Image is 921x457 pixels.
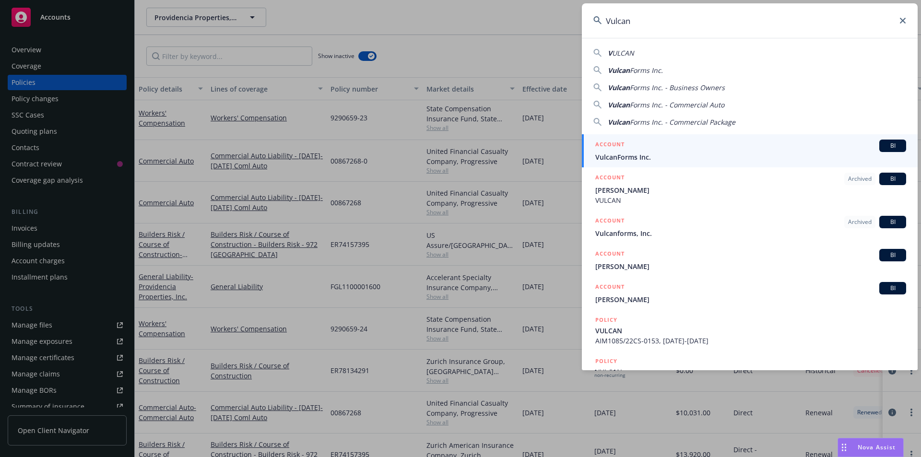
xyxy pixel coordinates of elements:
span: Archived [848,175,872,183]
a: ACCOUNTArchivedBI[PERSON_NAME]VULCAN [582,167,918,211]
span: V [608,48,612,58]
span: Forms Inc. [630,66,663,75]
span: BI [883,218,902,226]
h5: POLICY [595,315,617,325]
div: Drag to move [838,438,850,457]
span: [PERSON_NAME] [595,261,906,271]
input: Search... [582,3,918,38]
a: ACCOUNTBI[PERSON_NAME] [582,277,918,310]
span: ULCAN [612,48,634,58]
span: Vulcan [608,117,630,127]
span: Forms Inc. - Commercial Auto [630,100,724,109]
span: [PERSON_NAME] [595,294,906,305]
h5: POLICY [595,356,617,366]
span: BI [883,175,902,183]
span: Nova Assist [858,443,896,451]
span: Vulcan [608,66,630,75]
h5: ACCOUNT [595,282,625,293]
h5: ACCOUNT [595,173,625,184]
span: AIM1085/22CS-0153, [DATE]-[DATE] [595,336,906,346]
span: VULCAN [595,195,906,205]
h5: ACCOUNT [595,249,625,260]
span: Forms Inc. - Business Owners [630,83,725,92]
span: VULCAN [595,326,906,336]
a: ACCOUNTBIVulcanForms Inc. [582,134,918,167]
a: ACCOUNTArchivedBIVulcanforms, Inc. [582,211,918,244]
span: BI [883,141,902,150]
span: Vulcan [608,83,630,92]
h5: ACCOUNT [595,216,625,227]
span: VULCAN [595,367,906,377]
a: POLICYVULCANAIM1085/22CS-0153, [DATE]-[DATE] [582,310,918,351]
a: POLICYVULCAN [582,351,918,392]
span: [PERSON_NAME] [595,185,906,195]
span: Forms Inc. - Commercial Package [630,117,735,127]
span: BI [883,251,902,259]
span: Archived [848,218,872,226]
a: ACCOUNTBI[PERSON_NAME] [582,244,918,277]
span: Vulcan [608,100,630,109]
span: Vulcanforms, Inc. [595,228,906,238]
button: Nova Assist [838,438,904,457]
span: VulcanForms Inc. [595,152,906,162]
span: BI [883,284,902,293]
h5: ACCOUNT [595,140,625,151]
